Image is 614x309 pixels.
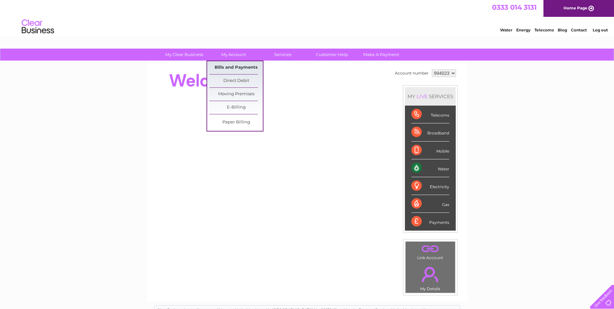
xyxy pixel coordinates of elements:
[209,74,263,87] a: Direct Debit
[411,213,449,230] div: Payments
[209,88,263,101] a: Moving Premises
[593,28,608,32] a: Log out
[411,142,449,159] div: Mobile
[534,28,554,32] a: Telecoms
[207,49,260,61] a: My Account
[154,4,460,31] div: Clear Business is a trading name of Verastar Limited (registered in [GEOGRAPHIC_DATA] No. 3667643...
[405,241,455,262] td: Link Account
[407,263,453,286] a: .
[405,87,456,106] div: MY SERVICES
[411,159,449,177] div: Water
[209,61,263,74] a: Bills and Payments
[256,49,309,61] a: Services
[354,49,408,61] a: Make A Payment
[411,195,449,213] div: Gas
[500,28,512,32] a: Water
[209,101,263,114] a: E-Billing
[21,17,54,37] img: logo.png
[405,261,455,293] td: My Details
[571,28,587,32] a: Contact
[558,28,567,32] a: Blog
[209,116,263,129] a: Paper Billing
[492,3,537,11] a: 0333 014 3131
[305,49,359,61] a: Customer Help
[411,123,449,141] div: Broadband
[415,93,429,99] div: LIVE
[411,106,449,123] div: Telecoms
[393,68,430,79] td: Account number
[516,28,530,32] a: Energy
[411,177,449,195] div: Electricity
[158,49,211,61] a: My Clear Business
[407,243,453,255] a: .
